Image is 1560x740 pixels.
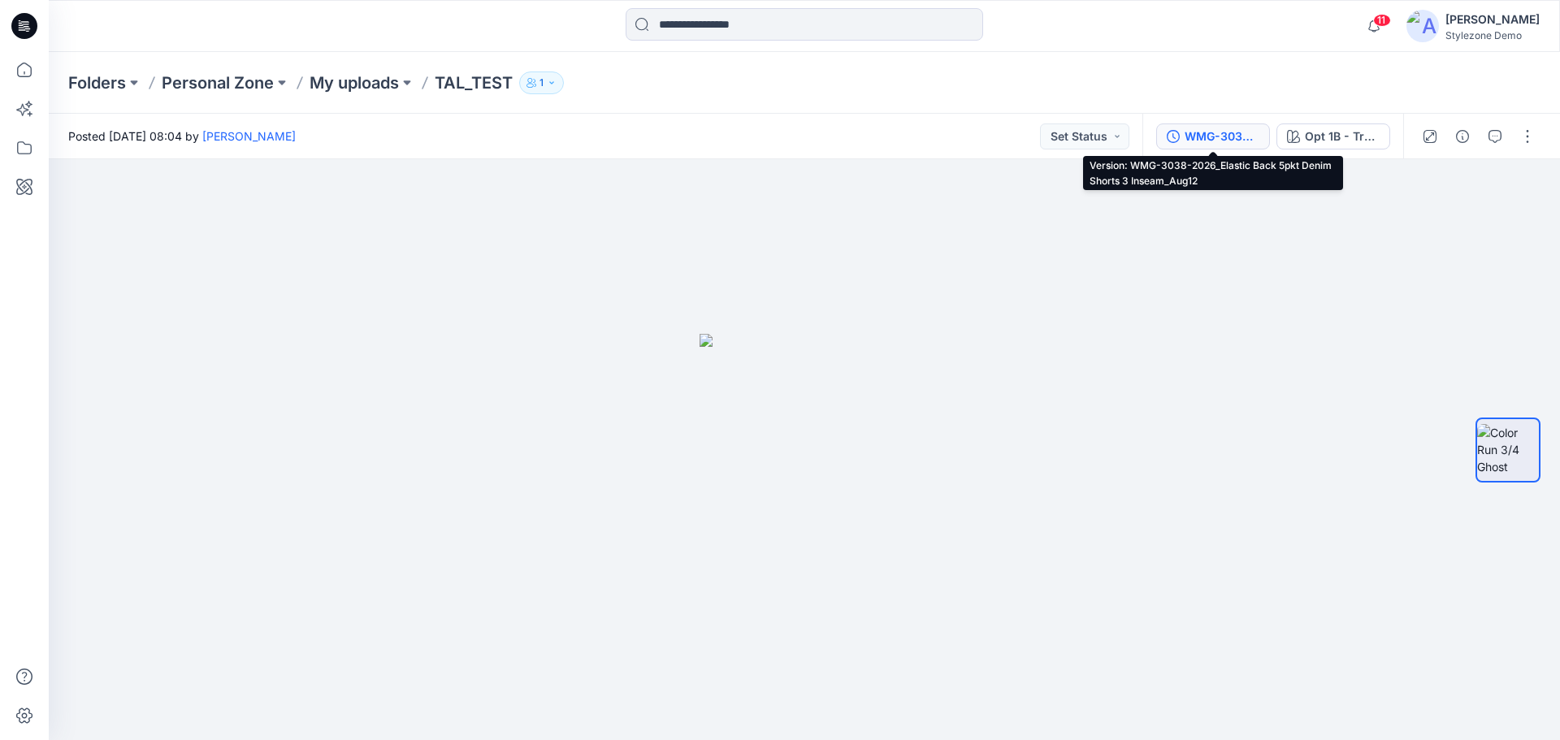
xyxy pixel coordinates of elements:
div: Stylezone Demo [1445,29,1540,41]
div: Opt 1B - True Medium Wash- [1305,128,1380,145]
div: WMG-3038-2026_Elastic Back 5pkt Denim Shorts 3 Inseam_Aug12 [1185,128,1259,145]
button: WMG-3038-2026_Elastic Back 5pkt Denim Shorts 3 Inseam_Aug12 [1156,123,1270,149]
p: 1 [539,74,544,92]
a: Folders [68,71,126,94]
p: TAL_TEST [435,71,513,94]
a: Personal Zone [162,71,274,94]
a: My uploads [310,71,399,94]
button: Details [1449,123,1475,149]
img: avatar [1406,10,1439,42]
a: [PERSON_NAME] [202,129,296,143]
button: 1 [519,71,564,94]
button: Opt 1B - True Medium Wash- [1276,123,1390,149]
img: Color Run 3/4 Ghost [1477,424,1539,475]
div: [PERSON_NAME] [1445,10,1540,29]
span: 11 [1373,14,1391,27]
span: Posted [DATE] 08:04 by [68,128,296,145]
